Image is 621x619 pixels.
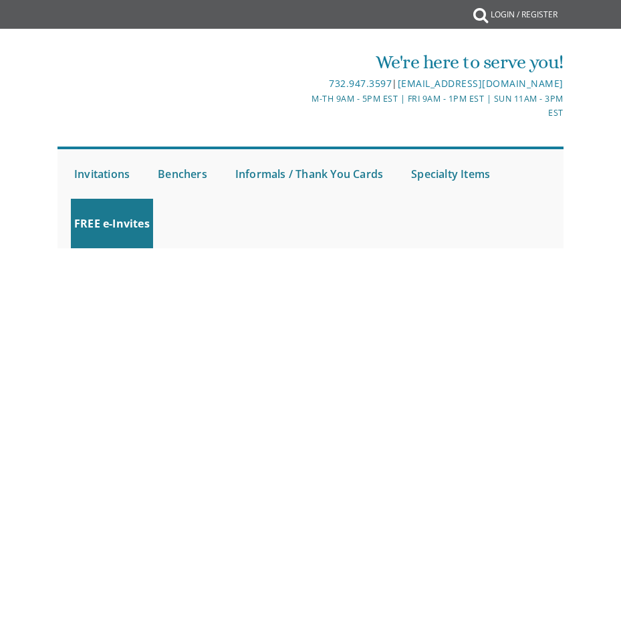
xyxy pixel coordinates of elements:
a: [EMAIL_ADDRESS][DOMAIN_NAME] [398,77,564,90]
a: Informals / Thank You Cards [232,149,386,199]
a: FREE e-Invites [71,199,153,248]
div: We're here to serve you! [312,49,564,76]
a: Specialty Items [408,149,493,199]
a: Benchers [154,149,211,199]
a: Invitations [71,149,133,199]
div: M-Th 9am - 5pm EST | Fri 9am - 1pm EST | Sun 11am - 3pm EST [312,92,564,120]
a: 732.947.3597 [329,77,392,90]
div: | [312,76,564,92]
